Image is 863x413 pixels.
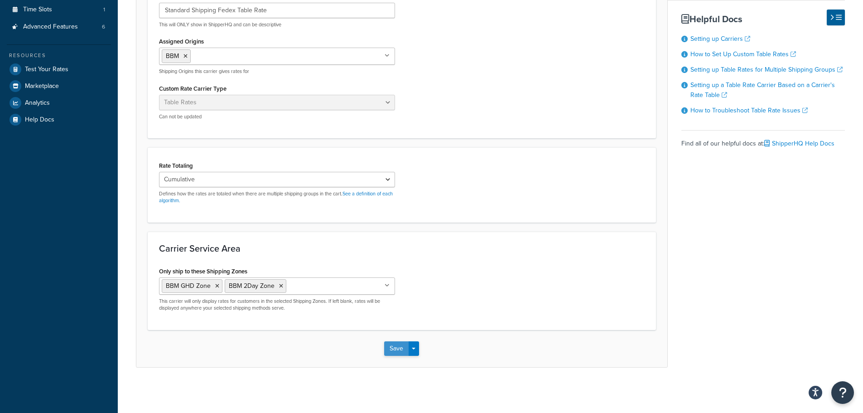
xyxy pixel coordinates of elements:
div: Find all of our helpful docs at: [681,130,845,150]
span: Analytics [25,99,50,107]
a: Setting up Carriers [690,34,750,44]
span: Help Docs [25,116,54,124]
p: This carrier will only display rates for customers in the selected Shipping Zones. If left blank,... [159,298,395,312]
label: Custom Rate Carrier Type [159,85,227,92]
a: Setting up a Table Rate Carrier Based on a Carrier's Rate Table [690,80,835,100]
li: Advanced Features [7,19,111,35]
a: Time Slots1 [7,1,111,18]
div: Resources [7,52,111,59]
span: 6 [102,23,105,31]
button: Hide Help Docs [827,10,845,25]
a: How to Troubleshoot Table Rate Issues [690,106,808,115]
a: ShipperHQ Help Docs [764,139,834,148]
p: Defines how the rates are totaled when there are multiple shipping groups in the cart. [159,190,395,204]
button: Open Resource Center [831,381,854,404]
a: Marketplace [7,78,111,94]
a: Help Docs [7,112,111,128]
span: Time Slots [23,6,52,14]
span: 1 [103,6,105,14]
a: Analytics [7,95,111,111]
a: Setting up Table Rates for Multiple Shipping Groups [690,65,843,74]
span: BBM 2Day Zone [229,281,275,291]
span: Test Your Rates [25,66,68,73]
label: Only ship to these Shipping Zones [159,268,247,275]
a: See a definition of each algorithm. [159,190,393,204]
label: Rate Totaling [159,162,193,169]
p: Can not be updated [159,113,395,120]
label: Assigned Origins [159,38,204,45]
span: BBM GHD Zone [166,281,211,291]
button: Save [384,341,409,356]
a: Test Your Rates [7,61,111,78]
a: How to Set Up Custom Table Rates [690,49,796,59]
span: Marketplace [25,83,59,90]
p: This will ONLY show in ShipperHQ and can be descriptive [159,21,395,28]
li: Time Slots [7,1,111,18]
p: Shipping Origins this carrier gives rates for [159,68,395,75]
h3: Helpful Docs [681,14,845,24]
a: Advanced Features6 [7,19,111,35]
span: Advanced Features [23,23,78,31]
h3: Carrier Service Area [159,243,645,253]
span: BBM [166,51,179,61]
